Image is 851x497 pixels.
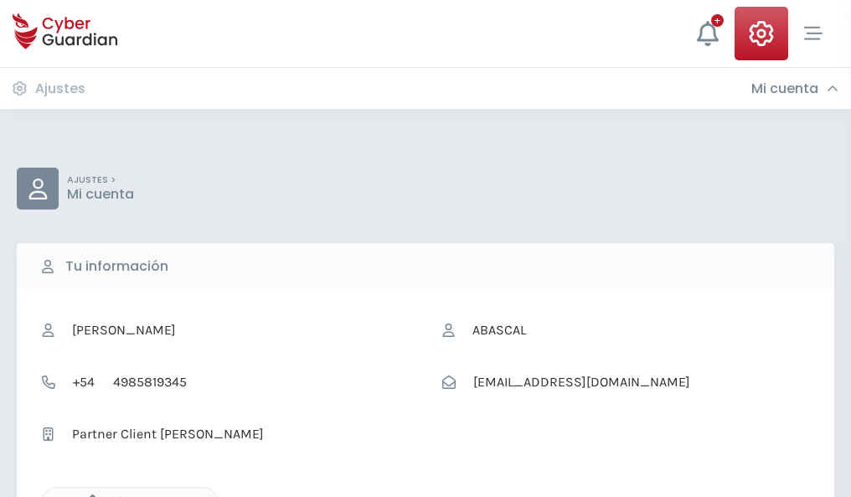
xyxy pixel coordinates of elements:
input: Teléfono [104,366,409,398]
div: + [711,14,724,27]
p: Mi cuenta [67,186,134,203]
h3: Ajustes [35,80,85,97]
h3: Mi cuenta [751,80,818,97]
p: AJUSTES > [67,174,134,186]
div: Mi cuenta [751,80,838,97]
span: +54 [64,366,104,398]
b: Tu información [65,256,168,277]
